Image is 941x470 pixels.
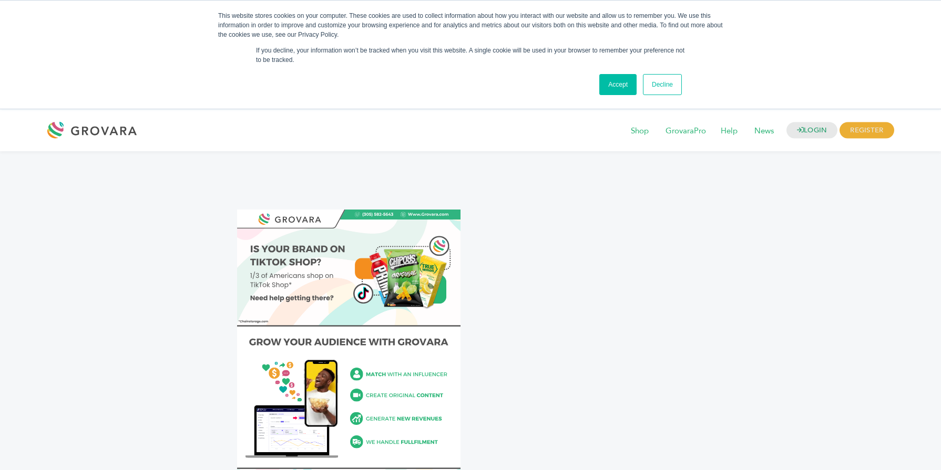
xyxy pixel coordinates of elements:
[658,125,713,137] a: GrovaraPro
[658,121,713,141] span: GrovaraPro
[643,74,682,95] a: Decline
[623,125,656,137] a: Shop
[713,121,745,141] span: Help
[747,125,781,137] a: News
[218,11,723,39] div: This website stores cookies on your computer. These cookies are used to collect information about...
[786,122,838,139] a: LOGIN
[747,121,781,141] span: News
[623,121,656,141] span: Shop
[840,122,894,139] span: REGISTER
[599,74,637,95] a: Accept
[256,46,685,65] p: If you decline, your information won’t be tracked when you visit this website. A single cookie wi...
[713,125,745,137] a: Help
